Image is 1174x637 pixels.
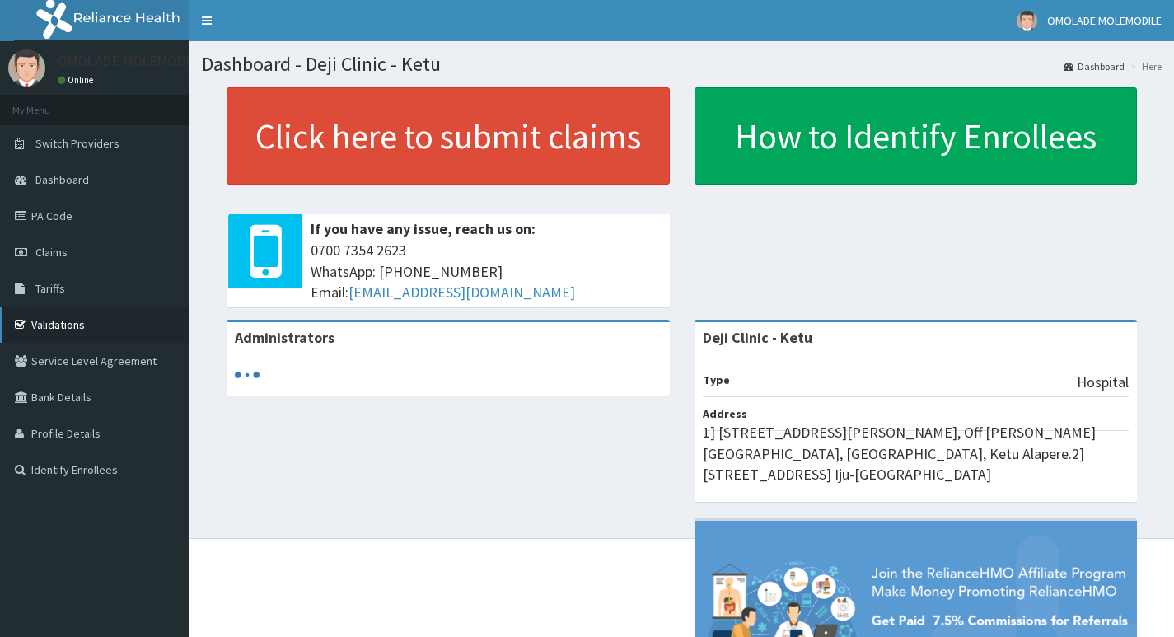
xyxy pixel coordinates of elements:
h1: Dashboard - Deji Clinic - Ketu [202,54,1162,75]
b: Address [703,406,747,421]
b: If you have any issue, reach us on: [311,219,536,238]
b: Type [703,372,730,387]
a: Online [58,74,97,86]
span: Dashboard [35,172,89,187]
img: User Image [8,49,45,87]
p: OMOLADE MOLEMODILE [58,54,205,68]
p: Hospital [1077,372,1129,393]
img: User Image [1017,11,1037,31]
strong: Deji Clinic - Ketu [703,328,812,347]
a: Dashboard [1064,59,1125,73]
svg: audio-loading [235,363,260,387]
p: 1] [STREET_ADDRESS][PERSON_NAME], Off [PERSON_NAME][GEOGRAPHIC_DATA], [GEOGRAPHIC_DATA], Ketu Ala... [703,422,1130,485]
span: Tariffs [35,281,65,296]
li: Here [1126,59,1162,73]
span: Claims [35,245,68,260]
a: How to Identify Enrollees [695,87,1138,185]
span: 0700 7354 2623 WhatsApp: [PHONE_NUMBER] Email: [311,240,662,303]
span: Switch Providers [35,136,119,151]
a: [EMAIL_ADDRESS][DOMAIN_NAME] [348,283,575,302]
b: Administrators [235,328,334,347]
a: Click here to submit claims [227,87,670,185]
span: OMOLADE MOLEMODILE [1047,13,1162,28]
